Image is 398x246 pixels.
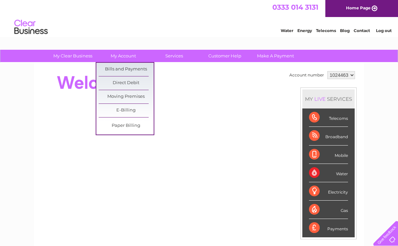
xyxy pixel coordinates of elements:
div: Gas [309,201,348,219]
a: Customer Help [197,50,252,62]
a: My Clear Business [45,50,100,62]
div: Clear Business is a trading name of Verastar Limited (registered in [GEOGRAPHIC_DATA] No. 3667643... [42,4,357,32]
a: Direct Debit [99,76,154,90]
td: Account number [288,69,326,81]
a: Bills and Payments [99,63,154,76]
a: 0333 014 3131 [272,3,318,12]
div: Water [309,164,348,182]
div: Electricity [309,182,348,201]
a: Blog [340,28,350,33]
div: LIVE [313,96,327,102]
a: Telecoms [316,28,336,33]
div: Telecoms [309,108,348,127]
a: Contact [354,28,370,33]
a: Energy [297,28,312,33]
a: Log out [376,28,392,33]
a: Water [281,28,293,33]
div: Broadband [309,127,348,145]
a: My Account [96,50,151,62]
div: Mobile [309,146,348,164]
img: logo.png [14,17,48,38]
a: E-Billing [99,104,154,117]
div: MY SERVICES [302,89,355,108]
a: Moving Premises [99,90,154,103]
div: Payments [309,219,348,237]
a: Paper Billing [99,119,154,133]
a: Services [147,50,202,62]
a: Make A Payment [248,50,303,62]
